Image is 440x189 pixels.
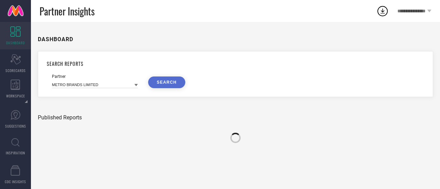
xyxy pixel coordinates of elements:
[47,60,424,67] h1: SEARCH REPORTS
[5,179,26,184] span: CDC INSIGHTS
[6,150,25,155] span: INSPIRATION
[40,4,95,18] span: Partner Insights
[38,36,73,43] h1: DASHBOARD
[6,93,25,98] span: WORKSPACE
[38,114,433,121] div: Published Reports
[376,5,389,17] div: Open download list
[52,74,138,79] div: Partner
[148,76,185,88] button: SEARCH
[5,123,26,129] span: SUGGESTIONS
[6,40,25,45] span: DASHBOARD
[5,68,26,73] span: SCORECARDS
